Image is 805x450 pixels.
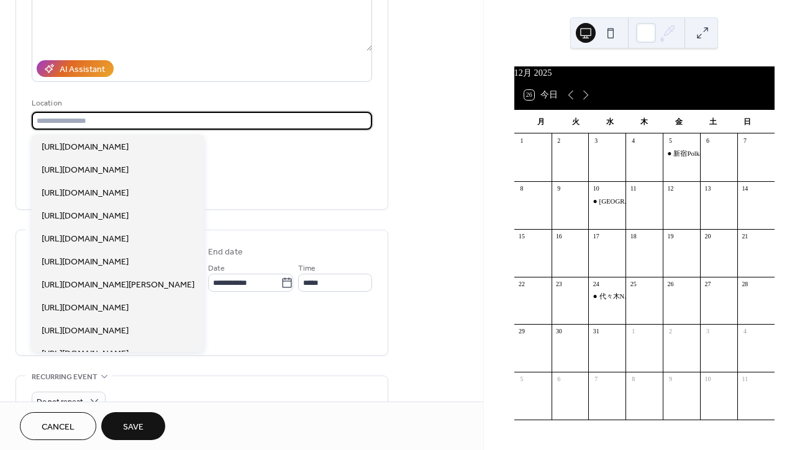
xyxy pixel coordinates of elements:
[42,279,194,292] span: [URL][DOMAIN_NAME][PERSON_NAME]
[592,232,601,241] div: 17
[629,376,638,384] div: 8
[740,232,749,241] div: 21
[208,262,225,275] span: Date
[520,87,562,103] button: 26今日
[524,110,558,134] div: 月
[517,376,526,384] div: 5
[514,66,775,80] div: 12月 2025
[32,371,98,384] span: Recurring event
[599,292,682,301] div: 代々木NARU Christmas Live
[37,60,114,77] button: AI Assistant
[42,187,129,200] span: [URL][DOMAIN_NAME]
[666,232,675,241] div: 19
[298,262,316,275] span: Time
[740,137,749,146] div: 7
[555,280,563,289] div: 23
[593,110,627,134] div: 水
[696,110,730,134] div: 土
[704,376,712,384] div: 10
[517,280,526,289] div: 22
[555,184,563,193] div: 9
[42,141,129,154] span: [URL][DOMAIN_NAME]
[42,421,75,434] span: Cancel
[740,376,749,384] div: 11
[588,197,625,206] div: 成城学園前Bar Rey
[42,348,129,361] span: [URL][DOMAIN_NAME]
[666,376,675,384] div: 9
[592,328,601,336] div: 31
[592,376,601,384] div: 7
[629,328,638,336] div: 1
[704,328,712,336] div: 3
[666,280,675,289] div: 26
[740,280,749,289] div: 28
[629,280,638,289] div: 25
[629,137,638,146] div: 4
[42,164,129,177] span: [URL][DOMAIN_NAME]
[704,137,712,146] div: 6
[558,110,593,134] div: 火
[588,292,625,301] div: 代々木NARU Christmas Live
[740,328,749,336] div: 4
[663,149,700,158] div: 新宿Polkadots
[704,280,712,289] div: 27
[629,232,638,241] div: 18
[101,412,165,440] button: Save
[662,110,696,134] div: 金
[42,256,129,269] span: [URL][DOMAIN_NAME]
[673,149,714,158] div: 新宿Polkadots
[740,184,749,193] div: 14
[666,328,675,336] div: 2
[32,97,370,110] div: Location
[37,395,83,409] span: Do not repeat
[60,63,105,76] div: AI Assistant
[42,233,129,246] span: [URL][DOMAIN_NAME]
[666,184,675,193] div: 12
[555,328,563,336] div: 30
[517,328,526,336] div: 29
[730,110,765,134] div: 日
[42,302,129,315] span: [URL][DOMAIN_NAME]
[629,184,638,193] div: 11
[592,280,601,289] div: 24
[666,137,675,146] div: 5
[592,184,601,193] div: 10
[627,110,662,134] div: 木
[599,197,668,206] div: [GEOGRAPHIC_DATA]
[42,210,129,223] span: [URL][DOMAIN_NAME]
[555,376,563,384] div: 6
[20,412,96,440] button: Cancel
[704,184,712,193] div: 13
[517,232,526,241] div: 15
[42,325,129,338] span: [URL][DOMAIN_NAME]
[555,137,563,146] div: 2
[517,184,526,193] div: 8
[704,232,712,241] div: 20
[555,232,563,241] div: 16
[592,137,601,146] div: 3
[123,421,143,434] span: Save
[517,137,526,146] div: 1
[208,246,243,259] div: End date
